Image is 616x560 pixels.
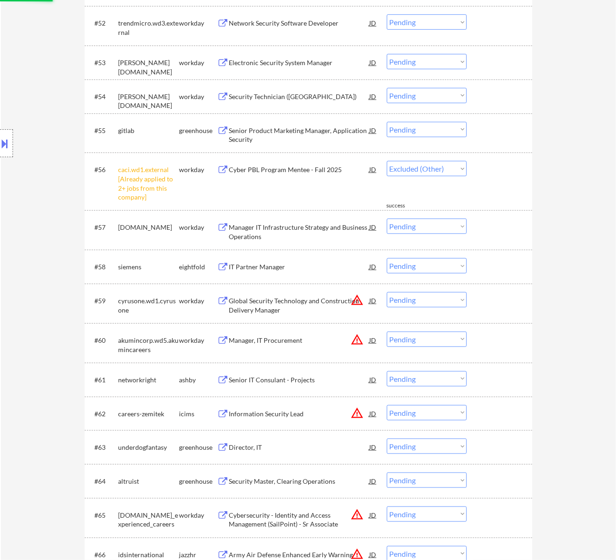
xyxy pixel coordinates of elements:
div: Global Security Technology and Construction Delivery Manager [229,296,370,314]
div: workday [179,223,218,232]
div: JD [369,122,378,139]
div: Information Security Lead [229,409,370,419]
div: workday [179,296,218,306]
div: [DOMAIN_NAME]_experienced_careers [119,511,179,529]
div: Electronic Security System Manager [229,58,370,67]
div: #62 [95,409,111,419]
div: #65 [95,511,111,520]
div: #59 [95,296,111,306]
div: greenhouse [179,126,218,135]
div: Security Technician ([GEOGRAPHIC_DATA]) [229,92,370,101]
div: Director, IT [229,443,370,452]
div: Network Security Software Developer [229,19,370,28]
div: workday [179,165,218,174]
div: JD [369,14,378,31]
div: underdogfantasy [119,443,179,452]
div: #61 [95,375,111,385]
div: #60 [95,336,111,345]
div: JD [369,439,378,455]
div: Security Master, Clearing Operations [229,477,370,486]
div: JD [369,54,378,71]
div: eightfold [179,262,218,272]
div: JD [369,371,378,388]
div: #52 [95,19,111,28]
div: #63 [95,443,111,452]
div: idsinternational [119,550,179,560]
div: altruist [119,477,179,486]
div: #66 [95,550,111,560]
div: jazzhr [179,550,218,560]
div: JD [369,219,378,235]
div: #58 [95,262,111,272]
div: akumincorp.wd5.akumincareers [119,336,179,354]
div: trendmicro.wd3.external [119,19,179,37]
div: ashby [179,375,218,385]
div: Manager, IT Procurement [229,336,370,345]
div: siemens [119,262,179,272]
div: Manager IT Infrastructure Strategy and Business Operations [229,223,370,241]
button: warning_amber [351,293,364,307]
div: Senior Product Marketing Manager, Application Security [229,126,370,144]
div: icims [179,409,218,419]
div: JD [369,292,378,309]
div: greenhouse [179,443,218,452]
div: workday [179,58,218,67]
div: Senior IT Consulant - Projects [229,375,370,385]
div: Cybersecurity - Identity and Access Management (SailPoint) - Sr Associate [229,511,370,529]
div: JD [369,161,378,178]
div: workday [179,92,218,101]
div: JD [369,473,378,489]
div: workday [179,19,218,28]
div: workday [179,511,218,520]
div: success [387,202,424,210]
div: JD [369,507,378,523]
div: greenhouse [179,477,218,486]
button: warning_amber [351,333,364,346]
button: warning_amber [351,407,364,420]
div: IT Partner Manager [229,262,370,272]
div: JD [369,88,378,105]
div: networkright [119,375,179,385]
div: JD [369,332,378,348]
div: #64 [95,477,111,486]
div: careers-zemitek [119,409,179,419]
div: workday [179,336,218,345]
div: Cyber PBL Program Mentee - Fall 2025 [229,165,370,174]
div: cyrusone.wd1.cyrusone [119,296,179,314]
button: warning_amber [351,508,364,521]
div: JD [369,258,378,275]
div: JD [369,405,378,422]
